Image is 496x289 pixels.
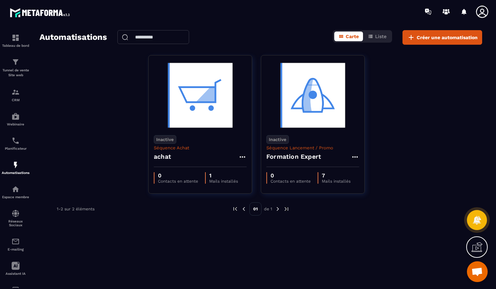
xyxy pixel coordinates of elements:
[154,152,171,161] h4: achat
[2,247,29,251] p: E-mailing
[275,206,281,212] img: next
[2,44,29,47] p: Tableau de bord
[232,206,238,212] img: prev
[209,172,238,179] p: 1
[322,172,351,179] p: 7
[2,171,29,175] p: Automatisations
[2,156,29,180] a: automationsautomationsAutomatisations
[271,179,311,184] p: Contacts en attente
[2,83,29,107] a: formationformationCRM
[2,53,29,83] a: formationformationTunnel de vente Site web
[346,34,359,39] span: Carte
[2,272,29,275] p: Assistant IA
[266,135,289,144] p: Inactive
[154,145,247,150] p: Séquence Achat
[334,32,363,41] button: Carte
[154,61,247,130] img: automation-background
[271,172,311,179] p: 0
[11,112,20,121] img: automations
[322,179,351,184] p: Mails installés
[249,202,262,216] p: 01
[417,34,478,41] span: Créer une automatisation
[10,6,72,19] img: logo
[2,195,29,199] p: Espace membre
[39,30,107,45] h2: Automatisations
[264,206,272,212] p: de 1
[2,147,29,150] p: Planificateur
[364,32,391,41] button: Liste
[11,137,20,145] img: scheduler
[2,28,29,53] a: formationformationTableau de bord
[266,152,321,161] h4: Formation Expert
[158,172,198,179] p: 0
[11,209,20,218] img: social-network
[57,207,95,211] p: 1-2 sur 2 éléments
[11,237,20,246] img: email
[154,135,176,144] p: Inactive
[2,68,29,78] p: Tunnel de vente Site web
[266,61,359,130] img: automation-background
[283,206,290,212] img: next
[241,206,247,212] img: prev
[2,107,29,131] a: automationsautomationsWebinaire
[2,256,29,281] a: Assistant IA
[2,219,29,227] p: Réseaux Sociaux
[11,58,20,66] img: formation
[11,185,20,193] img: automations
[11,161,20,169] img: automations
[2,98,29,102] p: CRM
[2,180,29,204] a: automationsautomationsEspace membre
[2,232,29,256] a: emailemailE-mailing
[2,204,29,232] a: social-networksocial-networkRéseaux Sociaux
[266,145,359,150] p: Séquence Lancement / Promo
[402,30,482,45] button: Créer une automatisation
[2,131,29,156] a: schedulerschedulerPlanificateur
[158,179,198,184] p: Contacts en attente
[375,34,387,39] span: Liste
[11,88,20,96] img: formation
[467,261,488,282] div: Ouvrir le chat
[2,122,29,126] p: Webinaire
[209,179,238,184] p: Mails installés
[11,34,20,42] img: formation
